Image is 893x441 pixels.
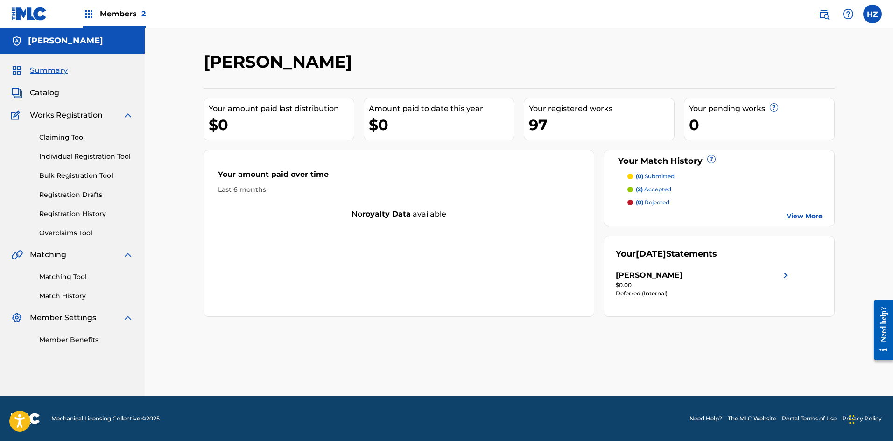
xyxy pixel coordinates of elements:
iframe: Chat Widget [846,396,893,441]
div: $0 [369,114,514,135]
a: Bulk Registration Tool [39,171,134,181]
a: (0) submitted [627,172,823,181]
img: logo [11,413,40,424]
a: Match History [39,291,134,301]
a: SummarySummary [11,65,68,76]
p: rejected [636,198,669,207]
div: Seret [849,406,855,434]
a: Member Benefits [39,335,134,345]
span: Mechanical Licensing Collective © 2025 [51,414,160,423]
a: Registration Drafts [39,190,134,200]
div: No available [204,209,594,220]
span: Works Registration [30,110,103,121]
h2: [PERSON_NAME] [204,51,357,72]
img: Member Settings [11,312,22,323]
div: [PERSON_NAME] [616,270,682,281]
span: (0) [636,173,643,180]
div: Deferred (Internal) [616,289,791,298]
span: Matching [30,249,66,260]
div: Your Statements [616,248,717,260]
div: Your pending works [689,103,834,114]
a: Matching Tool [39,272,134,282]
a: Claiming Tool [39,133,134,142]
img: Catalog [11,87,22,98]
div: 97 [529,114,674,135]
div: Your registered works [529,103,674,114]
a: Portal Terms of Use [782,414,837,423]
div: Help [839,5,858,23]
div: Your Match History [616,155,823,168]
div: Your amount paid over time [218,169,580,185]
a: (0) rejected [627,198,823,207]
span: Summary [30,65,68,76]
a: (2) accepted [627,185,823,194]
a: Registration History [39,209,134,219]
img: Accounts [11,35,22,47]
a: View More [787,211,823,221]
img: Matching [11,249,23,260]
div: $0.00 [616,281,791,289]
img: Works Registration [11,110,23,121]
span: 2 [141,9,146,18]
a: CatalogCatalog [11,87,59,98]
img: Top Rightsholders [83,8,94,20]
div: Last 6 months [218,185,580,195]
div: Amount paid to date this year [369,103,514,114]
span: (0) [636,199,643,206]
img: expand [122,312,134,323]
img: right chevron icon [780,270,791,281]
img: search [818,8,830,20]
span: Members [100,8,146,19]
span: (2) [636,186,643,193]
a: The MLC Website [728,414,776,423]
iframe: Resource Center [867,293,893,368]
strong: royalty data [362,210,411,218]
img: expand [122,249,134,260]
span: Member Settings [30,312,96,323]
p: accepted [636,185,671,194]
a: Individual Registration Tool [39,152,134,161]
span: [DATE] [636,249,666,259]
a: Need Help? [689,414,722,423]
a: Public Search [815,5,833,23]
a: Privacy Policy [842,414,882,423]
a: Overclaims Tool [39,228,134,238]
a: [PERSON_NAME]right chevron icon$0.00Deferred (Internal) [616,270,791,298]
img: help [843,8,854,20]
img: expand [122,110,134,121]
div: 0 [689,114,834,135]
span: ? [770,104,778,111]
div: User Menu [863,5,882,23]
span: ? [708,155,715,163]
div: Widget Obrolan [846,396,893,441]
img: Summary [11,65,22,76]
span: Catalog [30,87,59,98]
div: Your amount paid last distribution [209,103,354,114]
img: MLC Logo [11,7,47,21]
p: submitted [636,172,675,181]
div: $0 [209,114,354,135]
h5: MOH HERMAN ZAELANI [28,35,103,46]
